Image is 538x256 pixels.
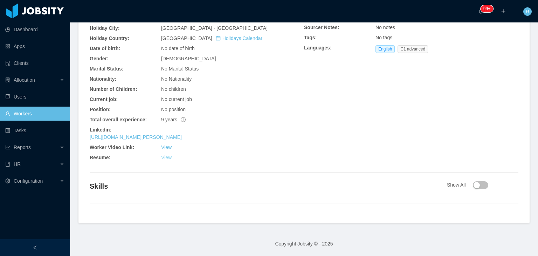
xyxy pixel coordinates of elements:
span: [DEMOGRAPHIC_DATA] [161,56,216,61]
span: Show All [447,182,488,188]
b: Languages: [304,45,332,50]
span: [GEOGRAPHIC_DATA] [161,35,262,41]
footer: Copyright Jobsity © - 2025 [70,232,538,256]
i: icon: calendar [216,36,221,41]
h4: Skills [90,181,447,191]
b: Linkedin: [90,127,111,133]
span: Reports [14,144,31,150]
b: Sourcer Notes: [304,25,339,30]
span: 9 years [161,117,186,122]
span: No Marital Status [161,66,199,72]
i: icon: plus [501,9,506,14]
b: Worker Video Link: [90,144,134,150]
span: HR [14,161,21,167]
a: icon: profileTasks [5,123,64,137]
i: icon: setting [5,178,10,183]
a: icon: auditClients [5,56,64,70]
span: No position [161,107,186,112]
span: No current job [161,96,192,102]
b: Gender: [90,56,109,61]
b: Holiday City: [90,25,120,31]
span: No Nationality [161,76,192,82]
a: [URL][DOMAIN_NAME][PERSON_NAME] [90,134,182,140]
i: icon: line-chart [5,145,10,150]
span: No date of birth [161,46,195,51]
b: Resume: [90,155,110,160]
a: icon: calendarHolidays Calendar [216,35,262,41]
b: Nationality: [90,76,116,82]
b: Holiday Country: [90,35,129,41]
a: View [161,155,172,160]
b: Total overall experience: [90,117,147,122]
span: [GEOGRAPHIC_DATA] - [GEOGRAPHIC_DATA] [161,25,268,31]
span: No notes [375,25,395,30]
span: R [526,7,529,16]
span: info-circle [181,117,186,122]
a: icon: robotUsers [5,90,64,104]
div: No tags [375,34,518,41]
a: icon: userWorkers [5,107,64,121]
b: Number of Children: [90,86,137,92]
a: icon: appstoreApps [5,39,64,53]
b: Tags: [304,35,317,40]
span: English [375,45,395,53]
a: View [161,144,172,150]
sup: 239 [481,5,493,12]
b: Position: [90,107,111,112]
a: icon: pie-chartDashboard [5,22,64,36]
span: C1 advanced [398,45,428,53]
span: Allocation [14,77,35,83]
i: icon: solution [5,78,10,82]
span: Configuration [14,178,43,184]
b: Current job: [90,96,118,102]
b: Marital Status: [90,66,123,72]
b: Date of birth: [90,46,120,51]
i: icon: bell [478,9,483,14]
span: No children [161,86,186,92]
i: icon: book [5,162,10,167]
